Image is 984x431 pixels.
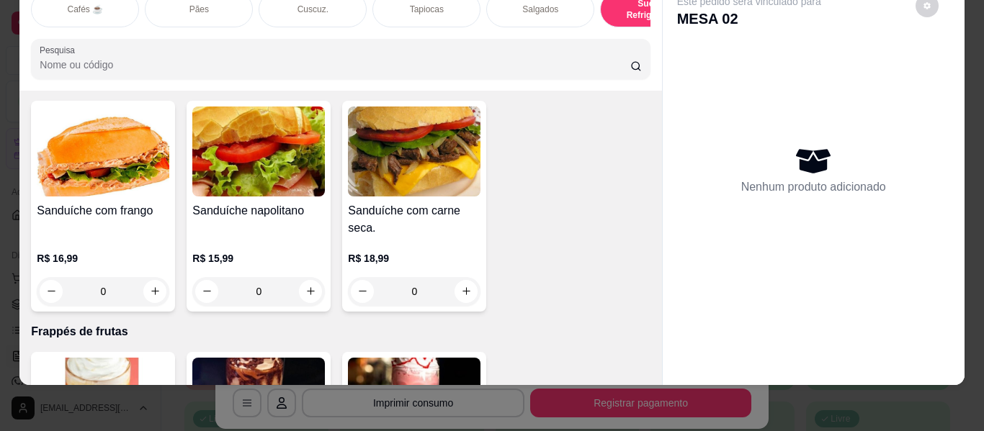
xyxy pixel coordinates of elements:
[741,178,886,196] p: Nenhum produto adicionado
[192,106,325,196] img: product-image
[67,4,103,15] p: Cafés ☕
[192,251,325,266] p: R$ 15,99
[192,202,325,219] h4: Sanduíche napolitano
[298,4,328,15] p: Cuscuz.
[410,4,444,15] p: Tapiocas
[348,251,480,266] p: R$ 18,99
[348,106,480,196] img: product-image
[522,4,558,15] p: Salgados
[299,280,322,303] button: increase-product-quantity
[351,280,374,303] button: decrease-product-quantity
[455,280,478,303] button: increase-product-quantity
[677,9,821,29] p: MESA 02
[195,280,218,303] button: decrease-product-quantity
[37,202,169,219] h4: Sanduíche com frango
[40,280,63,303] button: decrease-product-quantity
[37,106,169,196] img: product-image
[37,251,169,266] p: R$ 16,99
[31,323,650,340] p: Frappés de frutas
[189,4,209,15] p: Pães
[348,202,480,237] h4: Sanduíche com carne seca.
[143,280,166,303] button: increase-product-quantity
[40,58,630,72] input: Pesquisa
[40,44,80,56] label: Pesquisa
